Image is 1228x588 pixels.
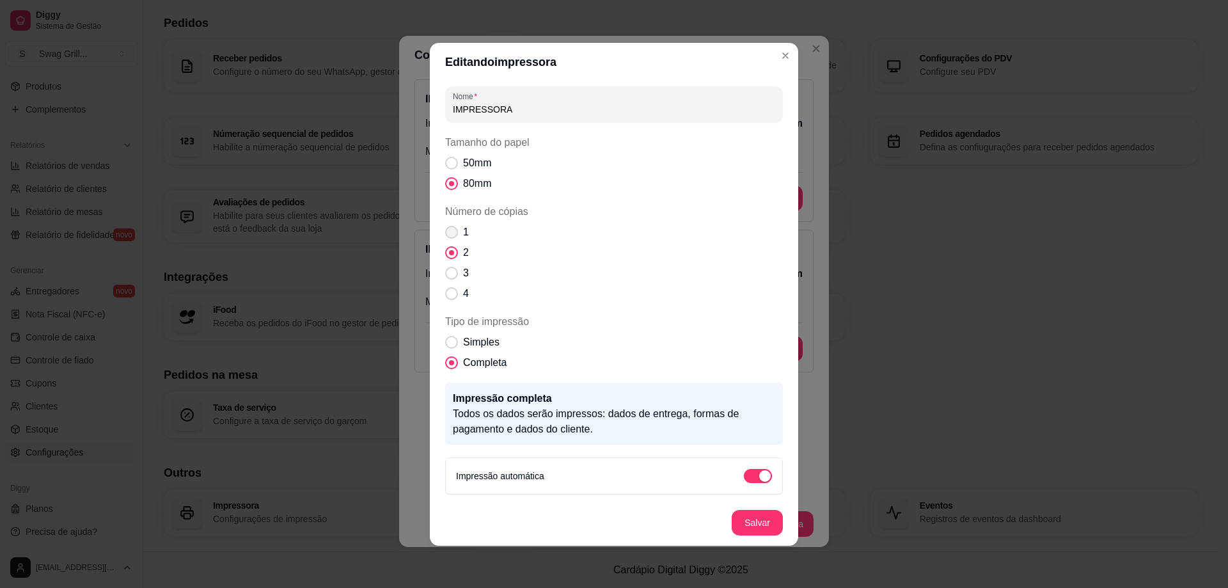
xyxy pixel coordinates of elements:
span: 80mm [463,176,491,191]
p: Todos os dados serão impressos: dados de entrega, formas de pagamento e dados do cliente. [453,406,775,437]
span: Completa [463,355,507,370]
header: Editando impressora [430,43,798,81]
span: Simples [463,335,500,350]
span: 3 [463,266,469,281]
span: 1 [463,225,469,240]
p: Impressão completa [453,391,775,406]
div: Tamanho do papel [445,135,783,191]
span: Número de cópias [445,204,783,219]
span: Tamanho do papel [445,135,783,150]
span: Tipo de impressão [445,314,783,330]
span: 4 [463,286,469,301]
label: Nome [453,91,482,102]
label: Impressão automática [456,471,544,481]
div: Tipo de impressão [445,314,783,370]
span: 2 [463,245,469,260]
button: Salvar [732,510,783,536]
button: Close [775,45,796,66]
input: Nome [453,103,775,116]
span: 50mm [463,155,491,171]
div: Número de cópias [445,204,783,301]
